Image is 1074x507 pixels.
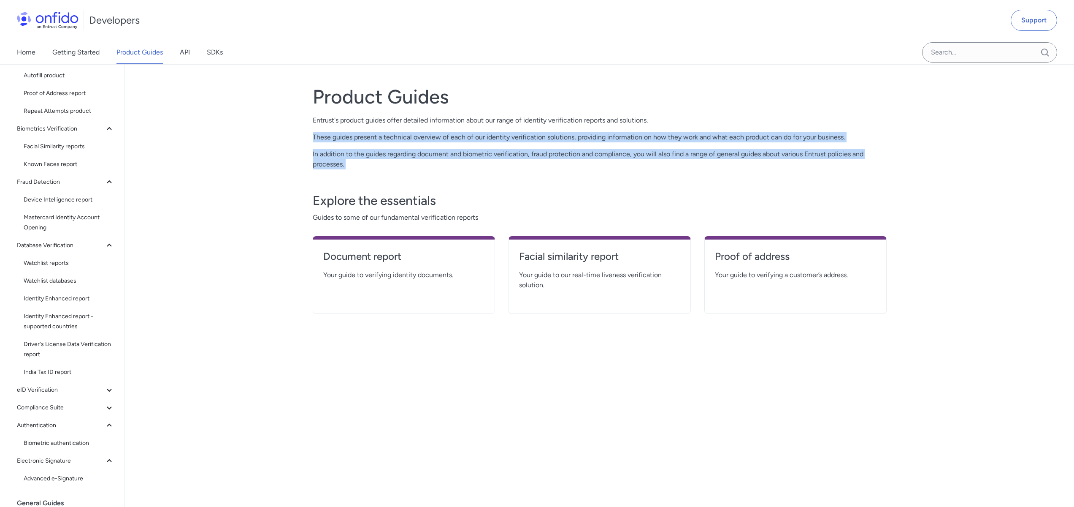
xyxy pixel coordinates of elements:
[24,106,114,116] span: Repeat Attempts product
[207,41,223,64] a: SDKs
[14,452,118,469] button: Electronic Signature
[313,192,887,209] h3: Explore the essentials
[20,308,118,335] a: Identity Enhanced report - supported countries
[715,250,876,270] a: Proof of address
[20,336,118,363] a: Driver's License Data Verification report
[20,191,118,208] a: Device Intelligence report
[14,237,118,254] button: Database Verification
[519,250,680,263] h4: Facial similarity report
[17,385,104,395] span: eID Verification
[323,270,484,280] span: Your guide to verifying identity documents.
[17,124,104,134] span: Biometrics Verification
[20,470,118,487] a: Advanced e-Signature
[519,250,680,270] a: Facial similarity report
[20,138,118,155] a: Facial Similarity reports
[313,132,887,142] p: These guides present a technical overview of each of our identity verification solutions, providi...
[24,311,114,332] span: Identity Enhanced report - supported countries
[14,417,118,434] button: Authentication
[17,240,104,251] span: Database Verification
[20,364,118,381] a: India Tax ID report
[24,195,114,205] span: Device Intelligence report
[20,255,118,272] a: Watchlist reports
[313,85,887,109] h1: Product Guides
[20,290,118,307] a: Identity Enhanced report
[24,142,114,152] span: Facial Similarity reports
[20,209,118,236] a: Mastercard Identity Account Opening
[17,12,78,29] img: Onfido Logo
[313,213,887,223] span: Guides to some of our fundamental verification reports
[20,67,118,84] a: Autofill product
[24,88,114,98] span: Proof of Address report
[14,382,118,398] button: eID Verification
[14,120,118,137] button: Biometrics Verification
[20,435,118,452] a: Biometric authentication
[116,41,163,64] a: Product Guides
[17,456,104,466] span: Electronic Signature
[14,174,118,191] button: Fraud Detection
[24,339,114,360] span: Driver's License Data Verification report
[24,367,114,377] span: India Tax ID report
[20,103,118,120] a: Repeat Attempts product
[922,42,1057,63] input: Onfido search input field
[24,276,114,286] span: Watchlist databases
[715,250,876,263] h4: Proof of address
[17,420,104,431] span: Authentication
[313,149,887,169] p: In addition to the guides regarding document and biometric verification, fraud protection and com...
[20,156,118,173] a: Known Faces report
[14,399,118,416] button: Compliance Suite
[17,41,35,64] a: Home
[323,250,484,270] a: Document report
[24,294,114,304] span: Identity Enhanced report
[1011,10,1057,31] a: Support
[715,270,876,280] span: Your guide to verifying a customer’s address.
[313,115,887,125] p: Entrust's product guides offer detailed information about our range of identity verification repo...
[24,71,114,81] span: Autofill product
[17,177,104,187] span: Fraud Detection
[24,159,114,169] span: Known Faces report
[24,258,114,268] span: Watchlist reports
[20,273,118,289] a: Watchlist databases
[24,474,114,484] span: Advanced e-Signature
[20,85,118,102] a: Proof of Address report
[519,270,680,290] span: Your guide to our real-time liveness verification solution.
[24,438,114,448] span: Biometric authentication
[52,41,100,64] a: Getting Started
[17,403,104,413] span: Compliance Suite
[180,41,190,64] a: API
[89,14,140,27] h1: Developers
[24,213,114,233] span: Mastercard Identity Account Opening
[323,250,484,263] h4: Document report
